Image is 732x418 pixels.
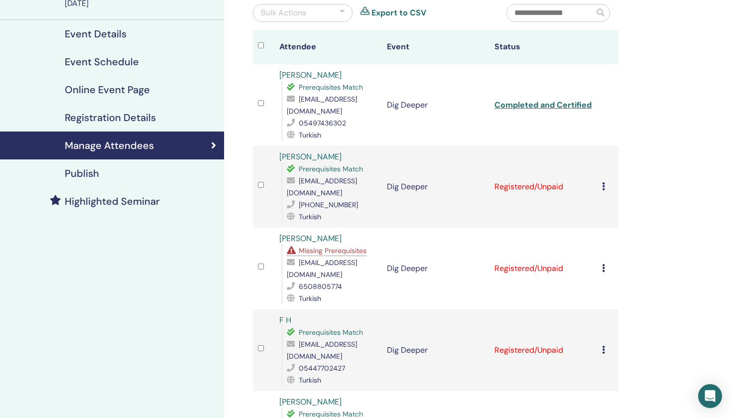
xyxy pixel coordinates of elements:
span: Prerequisites Match [299,164,363,173]
a: [PERSON_NAME] [279,70,342,80]
span: Turkish [299,212,321,221]
a: F H [279,315,291,325]
h4: Manage Attendees [65,139,154,151]
a: [PERSON_NAME] [279,233,342,244]
th: Attendee [274,30,382,64]
span: Prerequisites Match [299,83,363,92]
td: Dig Deeper [382,146,489,228]
span: [PHONE_NUMBER] [299,200,358,209]
span: [EMAIL_ADDRESS][DOMAIN_NAME] [287,258,357,279]
span: [EMAIL_ADDRESS][DOMAIN_NAME] [287,95,357,116]
a: Completed and Certified [494,100,592,110]
span: [EMAIL_ADDRESS][DOMAIN_NAME] [287,176,357,197]
h4: Highlighted Seminar [65,195,160,207]
a: [PERSON_NAME] [279,151,342,162]
div: Bulk Actions [261,7,306,19]
span: Turkish [299,376,321,385]
td: Dig Deeper [382,309,489,391]
h4: Event Schedule [65,56,139,68]
span: Turkish [299,294,321,303]
td: Dig Deeper [382,64,489,146]
div: Open Intercom Messenger [698,384,722,408]
span: Turkish [299,131,321,139]
a: [PERSON_NAME] [279,397,342,407]
h4: Publish [65,167,99,179]
th: Status [489,30,597,64]
a: Export to CSV [371,7,426,19]
span: 05497436302 [299,119,346,128]
span: 05447702427 [299,364,345,373]
span: [EMAIL_ADDRESS][DOMAIN_NAME] [287,340,357,361]
span: Prerequisites Match [299,328,363,337]
span: Missing Prerequisites [299,246,366,255]
h4: Event Details [65,28,126,40]
h4: Online Event Page [65,84,150,96]
th: Event [382,30,489,64]
h4: Registration Details [65,112,156,124]
td: Dig Deeper [382,228,489,309]
span: 6508805774 [299,282,342,291]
